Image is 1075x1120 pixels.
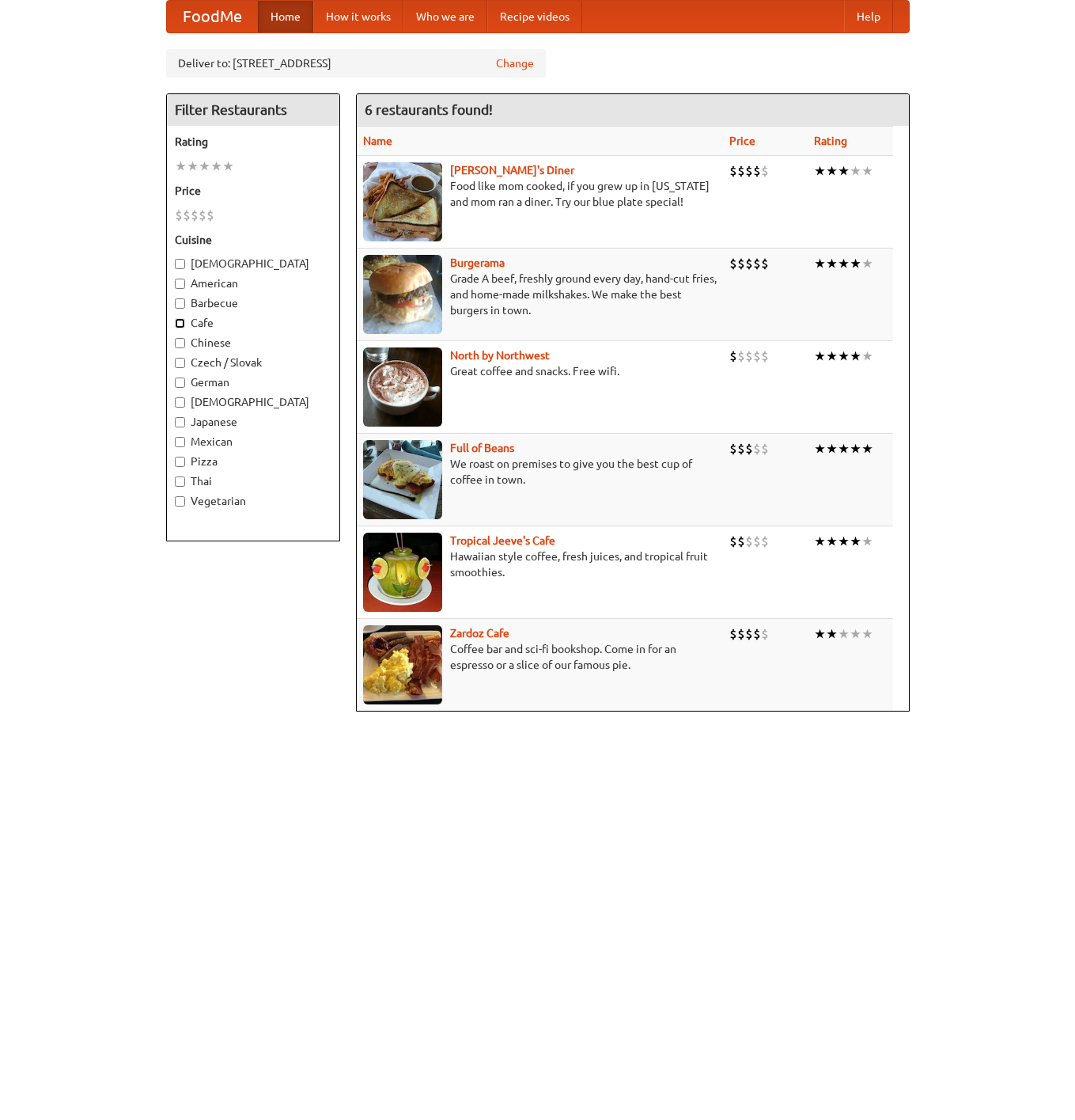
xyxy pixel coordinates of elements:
[745,440,753,457] li: $
[761,440,769,457] li: $
[363,533,442,612] img: jeeves.jpg
[729,533,737,550] li: $
[175,279,185,289] input: American
[737,440,745,457] li: $
[850,625,861,643] li: ★
[737,162,745,180] li: $
[861,162,873,180] li: ★
[814,533,826,550] li: ★
[753,162,761,180] li: $
[850,162,861,180] li: ★
[737,533,745,550] li: $
[826,162,838,180] li: ★
[729,162,737,180] li: $
[363,549,717,580] p: Hawaiian style coffee, fresh juices, and tropical fruit smoothies.
[737,347,745,365] li: $
[191,207,199,224] li: $
[861,625,873,643] li: ★
[850,347,861,365] li: ★
[753,533,761,550] li: $
[363,625,442,704] img: zardoz.jpg
[814,625,826,643] li: ★
[175,158,187,175] li: ★
[167,1,258,32] a: FoodMe
[814,162,826,180] li: ★
[175,183,331,199] h5: Price
[814,135,847,147] a: Rating
[844,1,893,32] a: Help
[496,55,534,71] a: Change
[175,414,331,430] label: Japanese
[175,454,331,469] label: Pizza
[450,256,505,269] a: Burgerama
[199,158,210,175] li: ★
[175,397,185,408] input: [DEMOGRAPHIC_DATA]
[175,295,331,311] label: Barbecue
[175,318,185,328] input: Cafe
[175,493,331,509] label: Vegetarian
[199,207,206,224] li: $
[450,349,550,362] a: North by Northwest
[313,1,403,32] a: How it works
[175,256,331,271] label: [DEMOGRAPHIC_DATA]
[175,335,331,351] label: Chinese
[363,363,717,379] p: Great coffee and snacks. Free wifi.
[814,440,826,457] li: ★
[826,625,838,643] li: ★
[403,1,487,32] a: Who we are
[258,1,313,32] a: Home
[826,347,838,365] li: ★
[861,440,873,457] li: ★
[814,255,826,272] li: ★
[745,162,753,180] li: $
[363,178,717,210] p: Food like mom cooked, if you grew up in [US_STATE] and mom ran a diner. Try our blue plate special!
[450,164,574,177] a: [PERSON_NAME]'s Diner
[838,255,850,272] li: ★
[753,347,761,365] li: $
[222,158,234,175] li: ★
[838,347,850,365] li: ★
[363,440,442,519] img: beans.jpg
[737,625,745,643] li: $
[826,533,838,550] li: ★
[861,347,873,365] li: ★
[761,347,769,365] li: $
[850,533,861,550] li: ★
[167,94,339,126] h4: Filter Restaurants
[175,358,185,368] input: Czech / Slovak
[838,440,850,457] li: ★
[450,442,514,454] a: Full of Beans
[729,625,737,643] li: $
[838,625,850,643] li: ★
[175,275,331,291] label: American
[737,255,745,272] li: $
[175,417,185,427] input: Japanese
[175,134,331,150] h5: Rating
[363,135,392,147] a: Name
[166,49,546,78] div: Deliver to: [STREET_ADDRESS]
[729,440,737,457] li: $
[745,347,753,365] li: $
[183,207,191,224] li: $
[175,394,331,410] label: [DEMOGRAPHIC_DATA]
[450,534,555,547] a: Tropical Jeeve's Cafe
[861,533,873,550] li: ★
[175,437,185,447] input: Mexican
[826,255,838,272] li: ★
[814,347,826,365] li: ★
[450,627,509,640] a: Zardoz Cafe
[487,1,582,32] a: Recipe videos
[838,533,850,550] li: ★
[729,347,737,365] li: $
[850,255,861,272] li: ★
[175,355,331,370] label: Czech / Slovak
[363,271,717,318] p: Grade A beef, freshly ground every day, hand-cut fries, and home-made milkshakes. We make the bes...
[363,162,442,241] img: sallys.jpg
[175,476,185,487] input: Thai
[175,298,185,309] input: Barbecue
